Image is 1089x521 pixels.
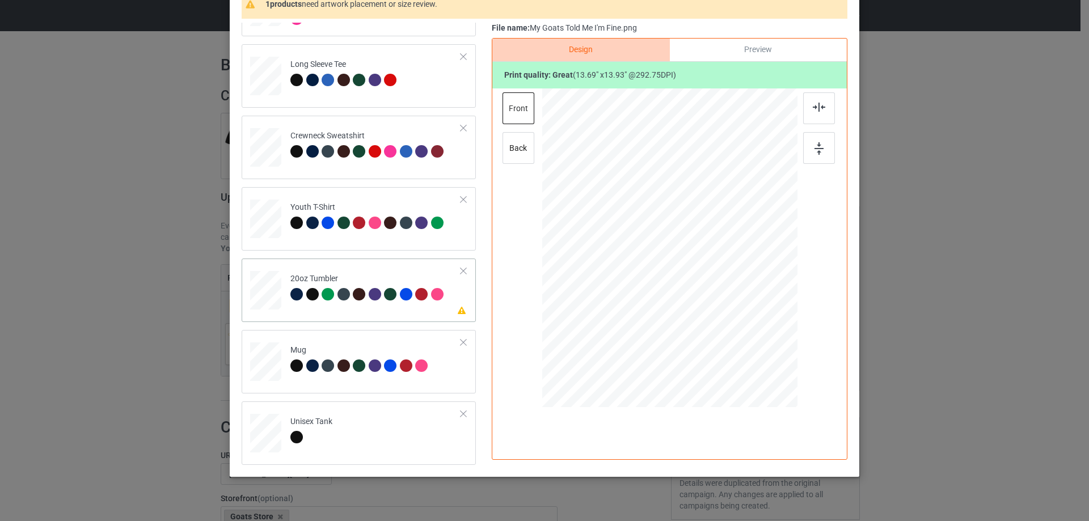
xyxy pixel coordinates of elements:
[492,23,530,32] span: File name:
[242,401,476,465] div: Unisex Tank
[290,345,431,371] div: Mug
[290,130,446,157] div: Crewneck Sweatshirt
[503,132,534,164] div: back
[670,39,847,61] div: Preview
[290,59,400,86] div: Long Sleeve Tee
[290,202,446,228] div: Youth T-Shirt
[552,70,573,79] span: great
[242,44,476,108] div: Long Sleeve Tee
[813,103,825,112] img: svg+xml;base64,PD94bWwgdmVyc2lvbj0iMS4wIiBlbmNvZGluZz0iVVRGLTgiPz4KPHN2ZyB3aWR0aD0iMjJweCIgaGVpZ2...
[573,70,676,79] span: ( 13.69 " x 13.93 " @ 292.75 DPI)
[530,23,637,32] span: My Goats Told Me I'm Fine.png
[242,116,476,179] div: Crewneck Sweatshirt
[242,330,476,393] div: Mug
[290,416,332,443] div: Unisex Tank
[290,273,446,300] div: 20oz Tumbler
[814,142,824,155] img: svg+xml;base64,PD94bWwgdmVyc2lvbj0iMS4wIiBlbmNvZGluZz0iVVRGLTgiPz4KPHN2ZyB3aWR0aD0iMTZweCIgaGVpZ2...
[492,39,669,61] div: Design
[242,259,476,322] div: 20oz Tumbler
[242,187,476,251] div: Youth T-Shirt
[503,92,534,124] div: front
[504,70,573,79] b: Print quality:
